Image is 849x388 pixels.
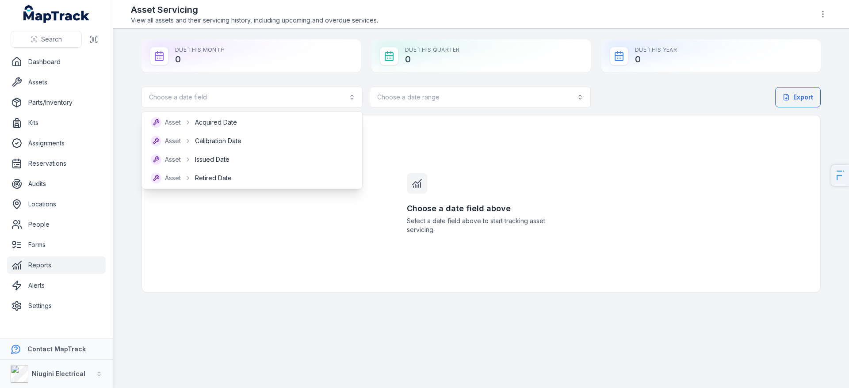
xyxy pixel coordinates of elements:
[141,111,363,189] div: Choose a date field
[195,118,237,127] span: Acquired Date
[165,118,181,127] span: Asset
[165,137,181,145] span: Asset
[141,87,363,108] button: Choose a date field
[165,174,181,183] span: Asset
[195,174,232,183] span: Retired Date
[165,155,181,164] span: Asset
[195,137,241,145] span: Calibration Date
[195,155,229,164] span: Issued Date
